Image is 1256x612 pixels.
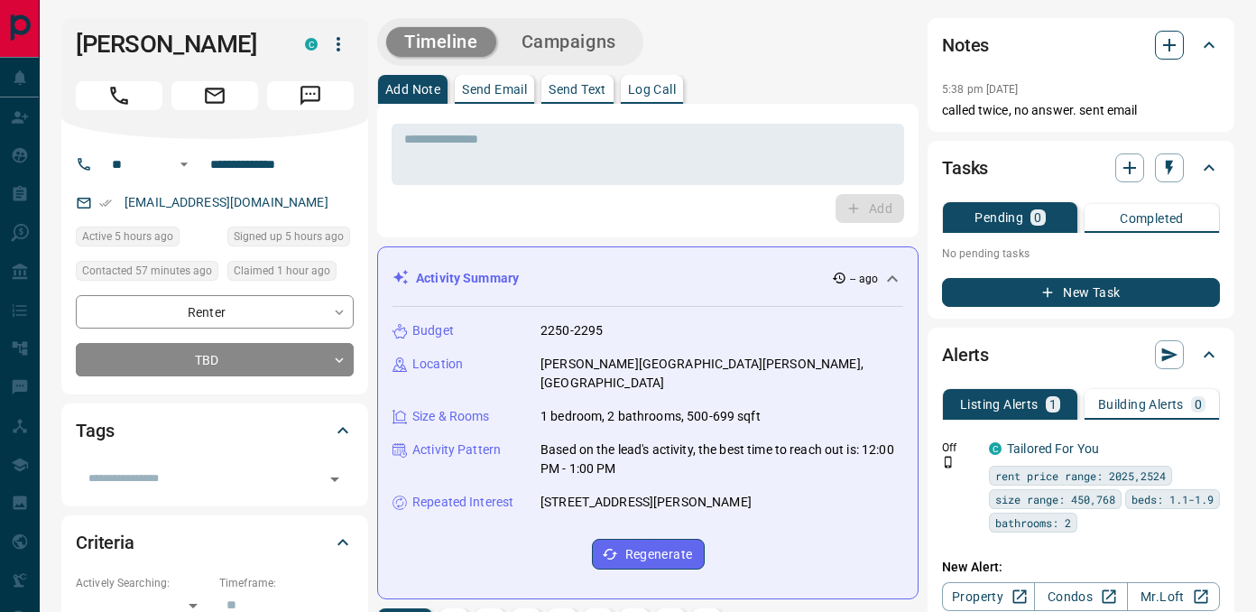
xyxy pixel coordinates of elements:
[125,195,328,209] a: [EMAIL_ADDRESS][DOMAIN_NAME]
[412,321,454,340] p: Budget
[234,262,330,280] span: Claimed 1 hour ago
[942,582,1035,611] a: Property
[942,240,1220,267] p: No pending tasks
[1120,212,1184,225] p: Completed
[82,227,173,246] span: Active 5 hours ago
[412,407,490,426] p: Size & Rooms
[76,575,210,591] p: Actively Searching:
[974,211,1023,224] p: Pending
[76,343,354,376] div: TBD
[385,83,440,96] p: Add Note
[503,27,634,57] button: Campaigns
[942,31,989,60] h2: Notes
[412,355,463,374] p: Location
[76,416,114,445] h2: Tags
[942,340,989,369] h2: Alerts
[1034,582,1127,611] a: Condos
[82,262,212,280] span: Contacted 57 minutes ago
[1034,211,1041,224] p: 0
[322,467,347,492] button: Open
[942,146,1220,190] div: Tasks
[942,153,988,182] h2: Tasks
[549,83,606,96] p: Send Text
[76,30,278,59] h1: [PERSON_NAME]
[76,295,354,329] div: Renter
[76,227,218,252] div: Tue Aug 12 2025
[227,227,354,252] div: Tue Aug 12 2025
[989,442,1002,455] div: condos.ca
[942,456,955,468] svg: Push Notification Only
[995,490,1115,508] span: size range: 450,768
[412,493,513,512] p: Repeated Interest
[392,262,903,295] div: Activity Summary-- ago
[942,440,978,456] p: Off
[942,558,1220,577] p: New Alert:
[76,521,354,564] div: Criteria
[234,227,344,246] span: Signed up 5 hours ago
[942,278,1220,307] button: New Task
[305,38,318,51] div: condos.ca
[386,27,496,57] button: Timeline
[1195,398,1202,411] p: 0
[99,197,112,209] svg: Email Verified
[540,407,761,426] p: 1 bedroom, 2 bathrooms, 500-699 sqft
[462,83,527,96] p: Send Email
[960,398,1039,411] p: Listing Alerts
[171,81,258,110] span: Email
[540,355,903,393] p: [PERSON_NAME][GEOGRAPHIC_DATA][PERSON_NAME], [GEOGRAPHIC_DATA]
[76,528,134,557] h2: Criteria
[942,23,1220,67] div: Notes
[942,101,1220,120] p: called twice, no answer. sent email
[942,83,1019,96] p: 5:38 pm [DATE]
[995,514,1071,532] span: bathrooms: 2
[1131,490,1214,508] span: beds: 1.1-1.9
[628,83,676,96] p: Log Call
[267,81,354,110] span: Message
[1007,441,1099,456] a: Tailored For You
[76,81,162,110] span: Call
[416,269,519,288] p: Activity Summary
[942,333,1220,376] div: Alerts
[1049,398,1057,411] p: 1
[1127,582,1220,611] a: Mr.Loft
[219,575,354,591] p: Timeframe:
[76,261,218,286] div: Tue Aug 12 2025
[540,321,603,340] p: 2250-2295
[995,467,1166,485] span: rent price range: 2025,2524
[540,493,752,512] p: [STREET_ADDRESS][PERSON_NAME]
[227,261,354,286] div: Tue Aug 12 2025
[1098,398,1184,411] p: Building Alerts
[540,440,903,478] p: Based on the lead's activity, the best time to reach out is: 12:00 PM - 1:00 PM
[850,271,878,287] p: -- ago
[76,409,354,452] div: Tags
[412,440,501,459] p: Activity Pattern
[592,539,705,570] button: Regenerate
[173,153,195,175] button: Open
